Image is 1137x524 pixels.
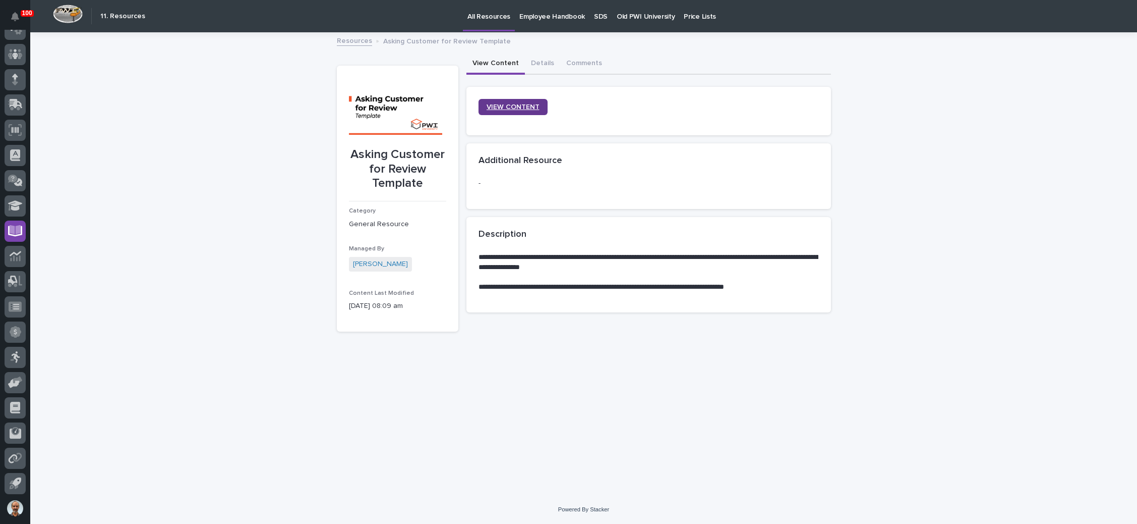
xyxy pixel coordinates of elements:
a: Resources [337,34,372,46]
p: 100 [22,10,32,17]
button: Details [525,54,560,75]
h2: Description [478,229,526,240]
span: VIEW CONTENT [487,102,540,112]
span: Category [349,208,376,214]
div: Notifications100 [13,12,26,28]
a: [PERSON_NAME] [353,259,408,270]
span: Content Last Modified [349,290,414,296]
span: Managed By [349,246,384,252]
h2: Additional Resource [478,155,562,167]
button: Comments [560,54,608,75]
img: Workspace Logo [53,5,83,23]
p: General Resource [349,219,446,230]
p: - [478,178,819,189]
h2: 11. Resources [100,12,145,21]
p: Asking Customer for Review Template [383,35,511,46]
button: Notifications [5,6,26,27]
p: Asking Customer for Review Template [349,147,446,191]
button: View Content [466,54,525,75]
a: VIEW CONTENT [478,99,548,115]
button: users-avatar [5,498,26,519]
a: Powered By Stacker [558,506,609,512]
p: [DATE] 08:09 am [349,301,446,311]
